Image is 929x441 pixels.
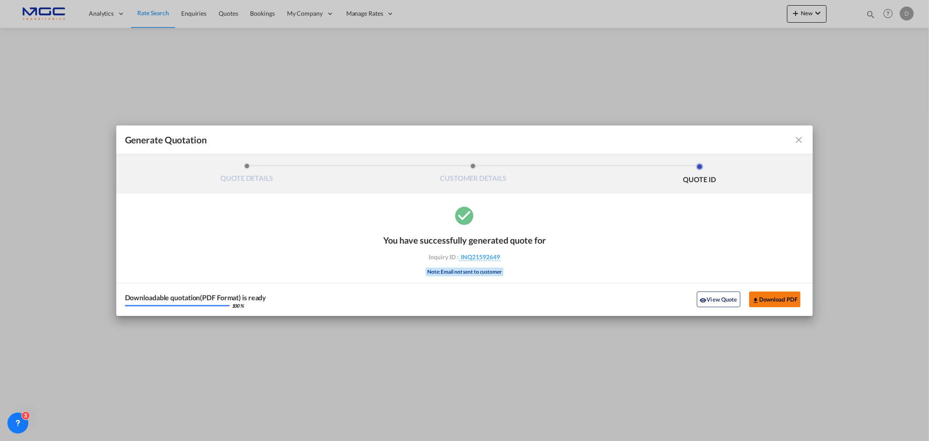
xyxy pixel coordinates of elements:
[232,303,244,308] div: 100 %
[414,253,515,261] div: Inquiry ID :
[700,297,707,304] md-icon: icon-eye
[752,297,759,304] md-icon: icon-download
[749,292,801,307] button: Download PDF
[116,126,813,316] md-dialog: Generate QuotationQUOTE ...
[459,253,500,261] span: INQ21592649
[360,163,586,187] li: CUSTOMER DETAILS
[697,292,740,307] button: icon-eyeView Quote
[125,134,207,146] span: Generate Quotation
[454,204,476,226] md-icon: icon-checkbox-marked-circle
[586,163,813,187] li: QUOTE ID
[134,163,360,187] li: QUOTE DETAILS
[794,135,804,145] md-icon: icon-close fg-AAA8AD cursor m-0
[125,294,267,301] div: Downloadable quotation(PDF Format) is ready
[383,235,546,245] div: You have successfully generated quote for
[426,268,503,276] div: Note: Email not sent to customer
